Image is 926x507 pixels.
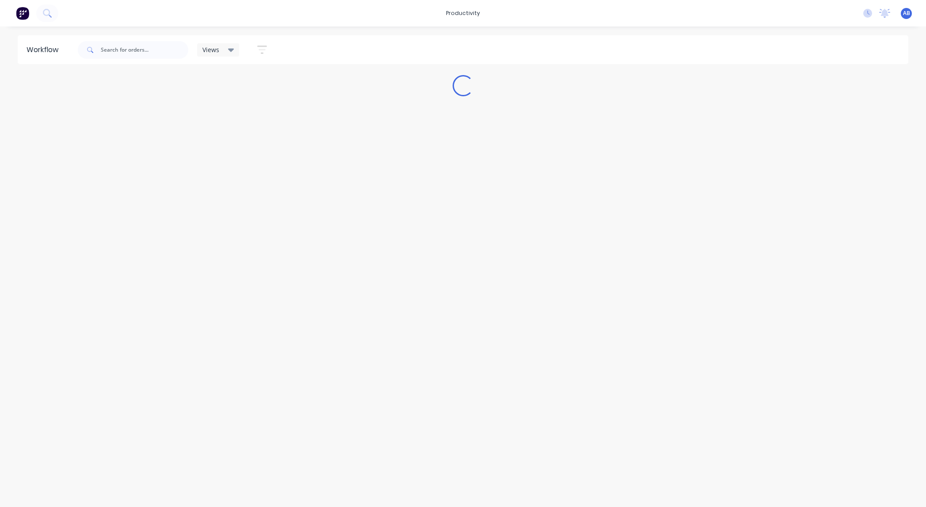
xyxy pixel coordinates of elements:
[101,41,188,59] input: Search for orders...
[202,45,219,54] span: Views
[27,45,63,55] div: Workflow
[16,7,29,20] img: Factory
[442,7,484,20] div: productivity
[903,9,910,17] span: AB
